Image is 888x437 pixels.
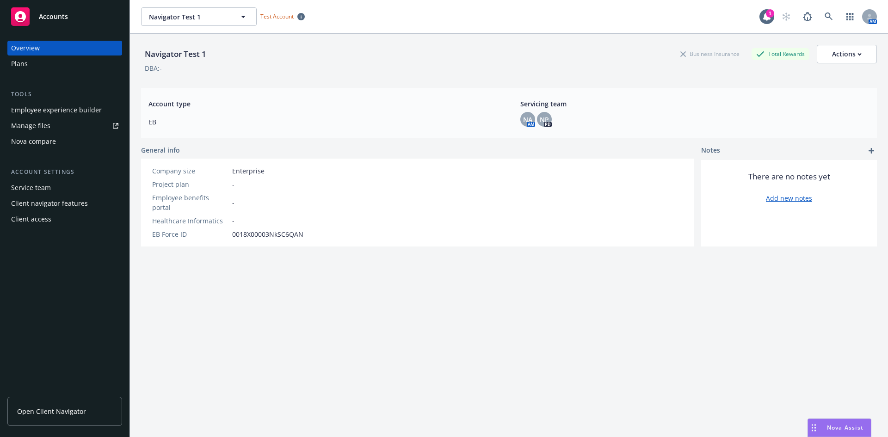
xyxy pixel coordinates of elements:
span: Open Client Navigator [17,406,86,416]
div: Account settings [7,167,122,177]
a: Manage files [7,118,122,133]
div: Company size [152,166,228,176]
div: Overview [11,41,40,55]
a: Client navigator features [7,196,122,211]
div: Client access [11,212,51,227]
div: Tools [7,90,122,99]
a: Start snowing [777,7,795,26]
span: EB [148,117,498,127]
div: Plans [11,56,28,71]
span: NA [523,115,532,124]
a: Plans [7,56,122,71]
div: Navigator Test 1 [141,48,210,60]
div: Client navigator features [11,196,88,211]
span: Account type [148,99,498,109]
a: Client access [7,212,122,227]
div: Project plan [152,179,228,189]
span: Notes [701,145,720,156]
div: EB Force ID [152,229,228,239]
span: Nova Assist [827,424,863,431]
div: Actions [832,45,862,63]
span: General info [141,145,180,155]
div: Manage files [11,118,50,133]
a: Employee experience builder [7,103,122,117]
div: Service team [11,180,51,195]
div: DBA: - [145,63,162,73]
button: Navigator Test 1 [141,7,257,26]
span: Test Account [260,12,294,20]
span: 0018X00003NkSC6QAN [232,229,303,239]
button: Actions [817,45,877,63]
a: Switch app [841,7,859,26]
a: Search [820,7,838,26]
div: Healthcare Informatics [152,216,228,226]
span: Servicing team [520,99,869,109]
a: add [866,145,877,156]
div: Total Rewards [752,48,809,60]
div: Business Insurance [676,48,744,60]
span: Enterprise [232,166,265,176]
div: Nova compare [11,134,56,149]
button: Nova Assist [808,419,871,437]
span: Navigator Test 1 [149,12,229,22]
span: NP [540,115,549,124]
div: Employee experience builder [11,103,102,117]
span: - [232,198,234,208]
span: - [232,179,234,189]
div: Employee benefits portal [152,193,228,212]
div: Drag to move [808,419,820,437]
a: Add new notes [766,193,812,203]
span: Accounts [39,13,68,20]
a: Overview [7,41,122,55]
div: 1 [766,9,774,18]
a: Service team [7,180,122,195]
a: Report a Bug [798,7,817,26]
span: - [232,216,234,226]
a: Accounts [7,4,122,30]
span: There are no notes yet [748,171,830,182]
a: Nova compare [7,134,122,149]
span: Test Account [257,12,308,21]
